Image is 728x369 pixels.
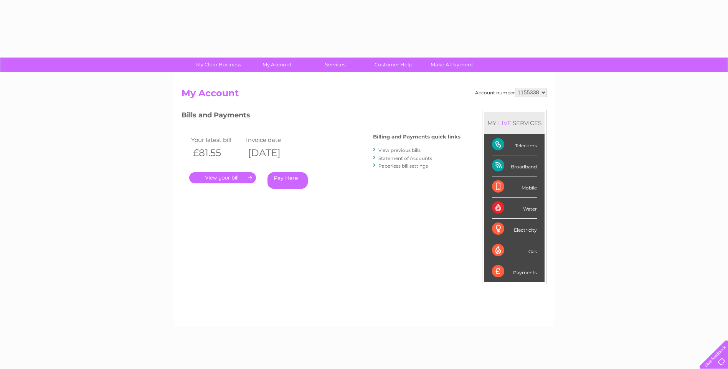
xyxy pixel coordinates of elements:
div: Account number [475,88,547,97]
a: My Clear Business [187,58,250,72]
a: Pay Here [267,172,308,189]
div: Gas [492,240,537,261]
a: View previous bills [378,147,421,153]
div: LIVE [497,119,513,127]
div: Electricity [492,219,537,240]
a: Paperless bill settings [378,163,428,169]
div: Water [492,198,537,219]
a: My Account [245,58,309,72]
h4: Billing and Payments quick links [373,134,461,140]
a: . [189,172,256,183]
th: £81.55 [189,145,244,161]
div: Mobile [492,176,537,198]
a: Make A Payment [420,58,484,72]
div: Broadband [492,155,537,176]
th: [DATE] [244,145,299,161]
div: MY SERVICES [484,112,545,134]
div: Telecoms [492,134,537,155]
h2: My Account [182,88,547,102]
div: Payments [492,261,537,282]
h3: Bills and Payments [182,110,461,123]
td: Your latest bill [189,135,244,145]
a: Statement of Accounts [378,155,432,161]
a: Services [304,58,367,72]
a: Customer Help [362,58,425,72]
td: Invoice date [244,135,299,145]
